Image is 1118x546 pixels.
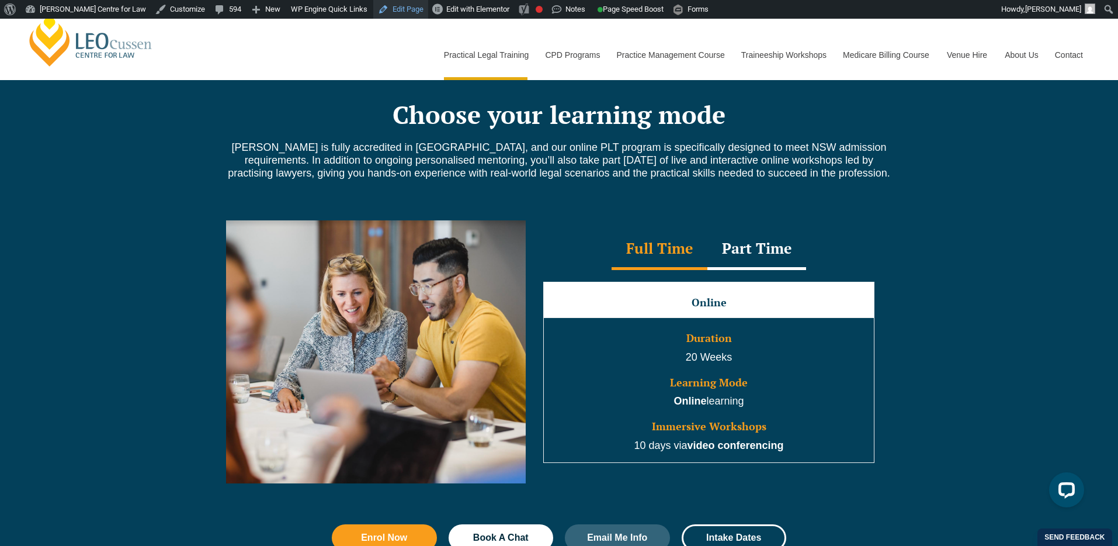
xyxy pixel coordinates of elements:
a: Medicare Billing Course [834,30,938,80]
p: 20 Weeks [545,350,873,365]
iframe: To enrich screen reader interactions, please activate Accessibility in Grammarly extension settings [1040,468,1089,517]
a: Contact [1046,30,1092,80]
a: [PERSON_NAME] Centre for Law [26,13,155,68]
p: 10 days via [545,438,873,454]
h3: Immersive Workshops [545,421,873,433]
span: [PERSON_NAME] [1025,5,1081,13]
h2: Choose your learning mode [226,100,892,129]
a: CPD Programs [536,30,607,80]
span: Book A Chat [473,533,529,542]
a: Practice Management Course [608,30,732,80]
a: Venue Hire [938,30,996,80]
p: learning [545,394,873,409]
strong: video conferencing [688,440,784,451]
h3: Online [545,297,873,309]
span: [PERSON_NAME] is fully accredited in [GEOGRAPHIC_DATA], and our online PLT program is specificall... [228,141,890,179]
span: Email Me Info [587,533,647,542]
div: Part Time [707,229,806,270]
a: Traineeship Workshops [732,30,834,80]
span: Intake Dates [706,533,761,542]
span: Enrol Now [361,533,407,542]
span: Edit with Elementor [446,5,509,13]
a: About Us [996,30,1046,80]
div: Full Time [612,229,707,270]
strong: Online [673,395,706,407]
div: Focus keyphrase not set [536,6,543,13]
h3: Learning Mode [545,377,873,389]
h3: Duration [545,333,873,344]
a: Practical Legal Training [435,30,537,80]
